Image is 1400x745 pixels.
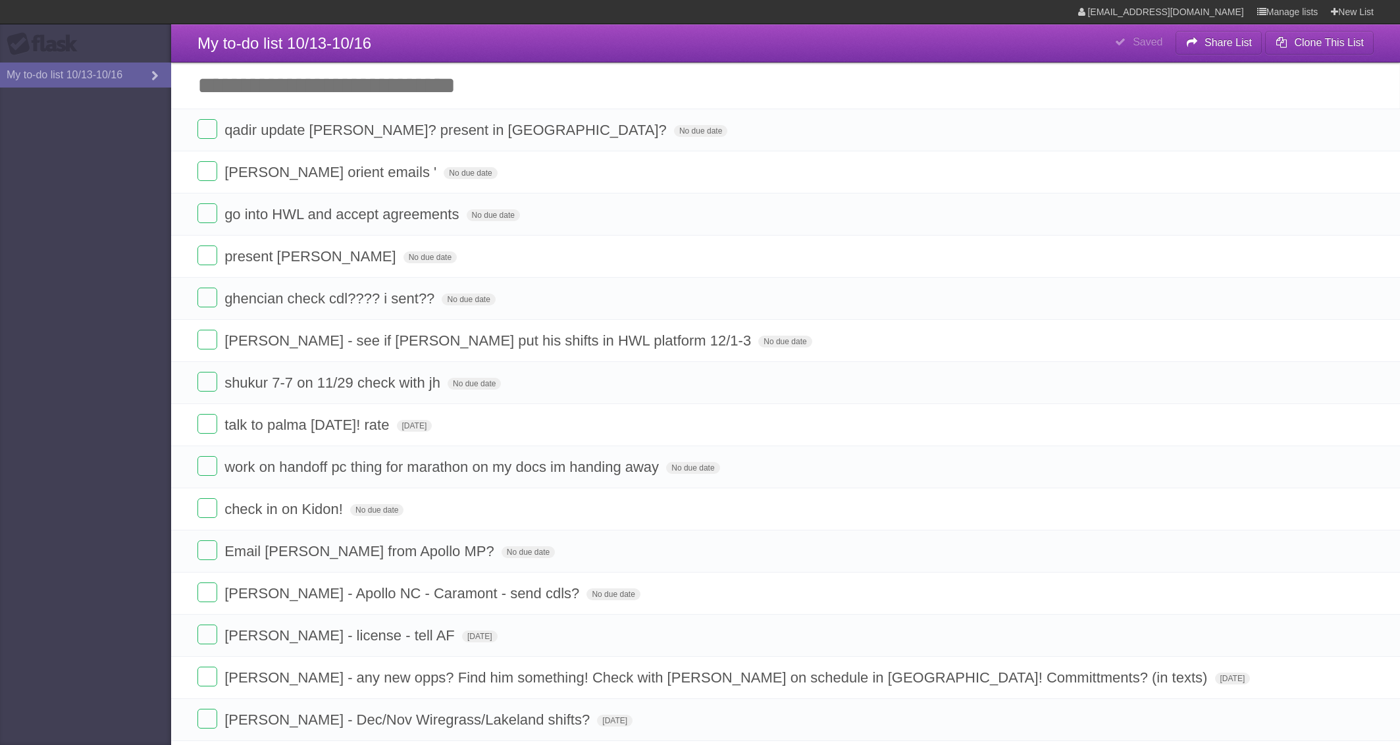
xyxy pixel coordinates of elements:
[224,585,583,602] span: [PERSON_NAME] - Apollo NC - Caramont - send cdls?
[197,540,217,560] label: Done
[1215,673,1251,684] span: [DATE]
[1205,37,1252,48] b: Share List
[197,245,217,265] label: Done
[224,248,399,265] span: present [PERSON_NAME]
[397,420,432,432] span: [DATE]
[197,709,217,729] label: Done
[7,32,86,56] div: Flask
[197,34,371,52] span: My to-do list 10/13-10/16
[224,374,444,391] span: shukur 7-7 on 11/29 check with jh
[224,164,440,180] span: [PERSON_NAME] orient emails '
[197,330,217,349] label: Done
[224,122,670,138] span: qadir update [PERSON_NAME]? present in [GEOGRAPHIC_DATA]?
[197,456,217,476] label: Done
[197,498,217,518] label: Done
[197,414,217,434] label: Done
[597,715,633,727] span: [DATE]
[586,588,640,600] span: No due date
[197,667,217,686] label: Done
[197,372,217,392] label: Done
[197,625,217,644] label: Done
[224,501,346,517] span: check in on Kidon!
[224,543,498,559] span: Email [PERSON_NAME] from Apollo MP?
[197,582,217,602] label: Done
[1265,31,1374,55] button: Clone This List
[224,206,462,222] span: go into HWL and accept agreements
[224,627,458,644] span: [PERSON_NAME] - license - tell AF
[444,167,497,179] span: No due date
[224,290,438,307] span: ghencian check cdl???? i sent??
[403,251,457,263] span: No due date
[224,417,392,433] span: talk to palma [DATE]! rate
[758,336,812,347] span: No due date
[442,294,495,305] span: No due date
[224,332,754,349] span: [PERSON_NAME] - see if [PERSON_NAME] put his shifts in HWL platform 12/1-3
[462,630,498,642] span: [DATE]
[197,161,217,181] label: Done
[674,125,727,137] span: No due date
[502,546,555,558] span: No due date
[224,669,1210,686] span: [PERSON_NAME] - any new opps? Find him something! Check with [PERSON_NAME] on schedule in [GEOGRA...
[224,711,593,728] span: [PERSON_NAME] - Dec/Nov Wiregrass/Lakeland shifts?
[1176,31,1262,55] button: Share List
[197,203,217,223] label: Done
[1294,37,1364,48] b: Clone This List
[448,378,501,390] span: No due date
[197,119,217,139] label: Done
[350,504,403,516] span: No due date
[224,459,662,475] span: work on handoff pc thing for marathon on my docs im handing away
[467,209,520,221] span: No due date
[666,462,719,474] span: No due date
[197,288,217,307] label: Done
[1133,36,1162,47] b: Saved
